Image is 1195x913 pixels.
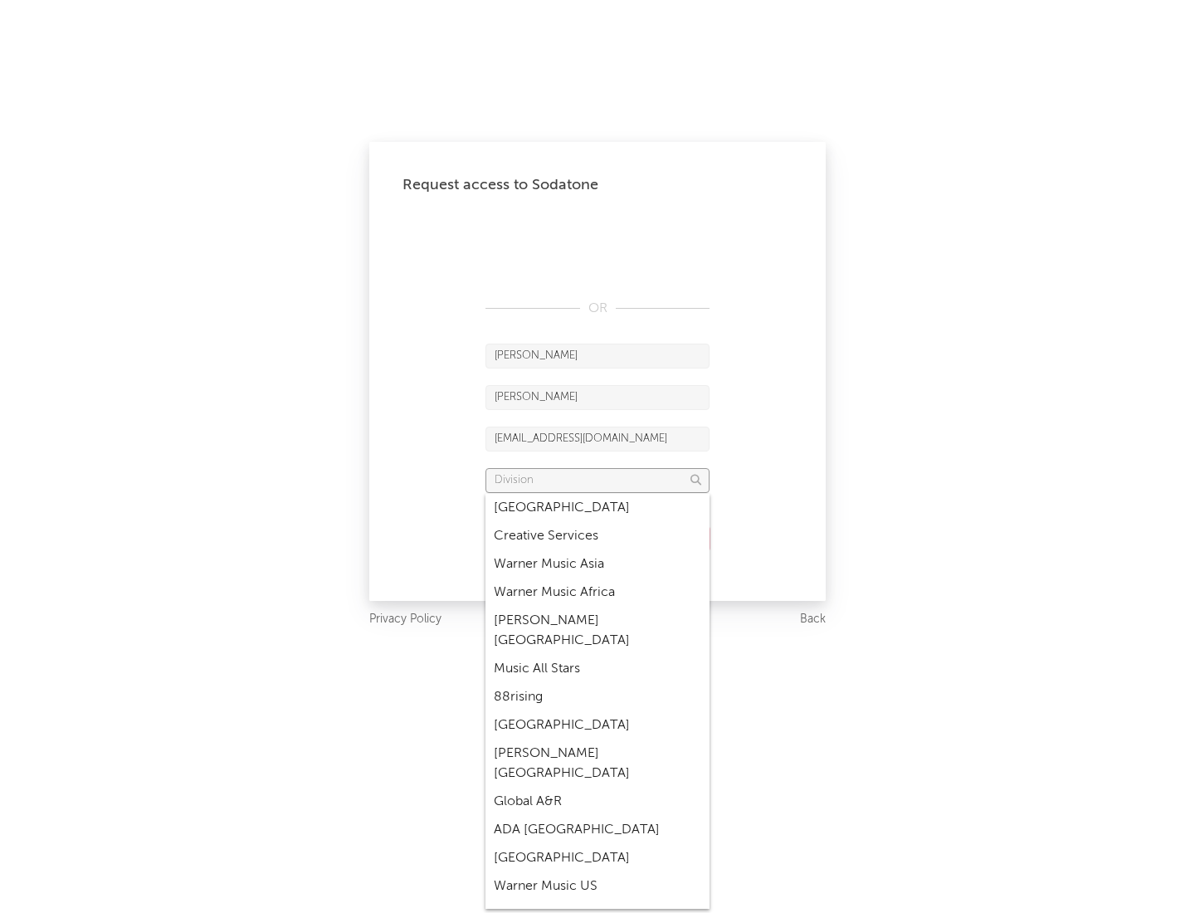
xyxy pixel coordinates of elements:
[485,344,710,369] input: First Name
[369,609,441,630] a: Privacy Policy
[800,609,826,630] a: Back
[485,788,710,816] div: Global A&R
[485,579,710,607] div: Warner Music Africa
[402,175,793,195] div: Request access to Sodatone
[485,816,710,844] div: ADA [GEOGRAPHIC_DATA]
[485,740,710,788] div: [PERSON_NAME] [GEOGRAPHIC_DATA]
[485,872,710,901] div: Warner Music US
[485,468,710,493] input: Division
[485,655,710,683] div: Music All Stars
[485,427,710,452] input: Email
[485,683,710,711] div: 88rising
[485,299,710,319] div: OR
[485,522,710,550] div: Creative Services
[485,607,710,655] div: [PERSON_NAME] [GEOGRAPHIC_DATA]
[485,385,710,410] input: Last Name
[485,844,710,872] div: [GEOGRAPHIC_DATA]
[485,494,710,522] div: [GEOGRAPHIC_DATA]
[485,711,710,740] div: [GEOGRAPHIC_DATA]
[485,550,710,579] div: Warner Music Asia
